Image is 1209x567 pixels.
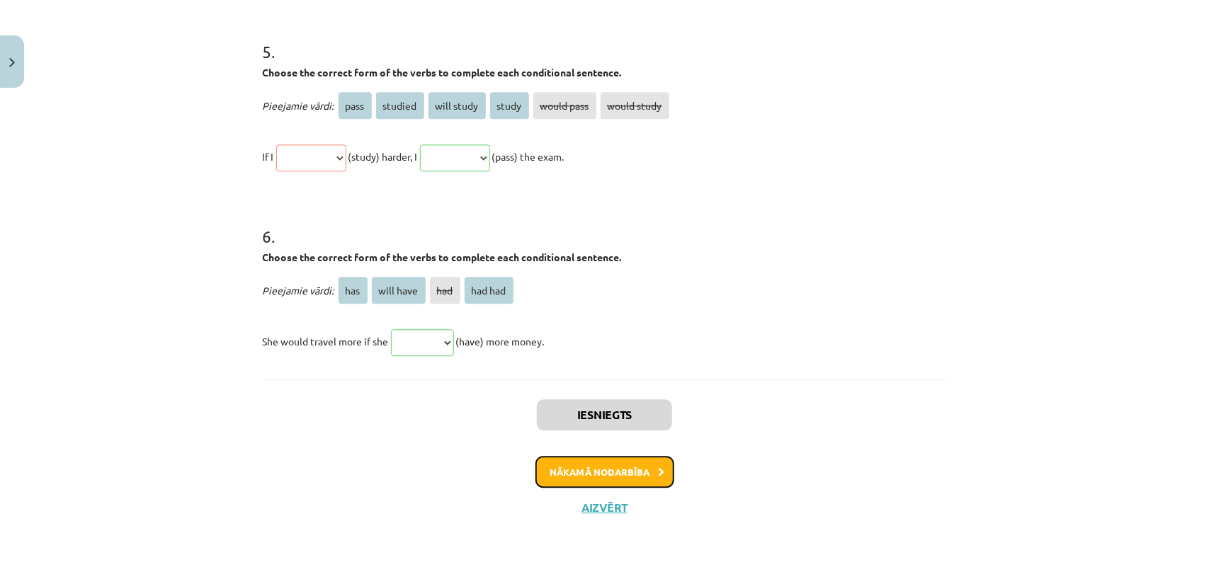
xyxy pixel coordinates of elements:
[492,150,564,163] span: (pass) the exam.
[537,399,672,430] button: Iesniegts
[465,277,513,304] span: had had
[372,277,426,304] span: will have
[490,92,529,119] span: study
[601,92,669,119] span: would study
[263,99,334,112] span: Pieejamie vārdi:
[430,277,460,304] span: had
[263,66,622,79] strong: Choose the correct form of the verbs to complete each conditional sentence.
[456,335,545,348] span: (have) more money.
[9,58,15,67] img: icon-close-lesson-0947bae3869378f0d4975bcd49f059093ad1ed9edebbc8119c70593378902aed.svg
[263,202,947,246] h1: 6 .
[428,92,486,119] span: will study
[376,92,424,119] span: studied
[263,17,947,61] h1: 5 .
[263,150,274,163] span: If I
[263,251,622,263] strong: Choose the correct form of the verbs to complete each conditional sentence.
[339,92,372,119] span: pass
[578,500,632,515] button: Aizvērt
[533,92,596,119] span: would pass
[348,150,418,163] span: (study) harder, I
[339,277,368,304] span: has
[263,335,389,348] span: She would travel more if she
[535,456,674,488] button: Nākamā nodarbība
[263,284,334,297] span: Pieejamie vārdi:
